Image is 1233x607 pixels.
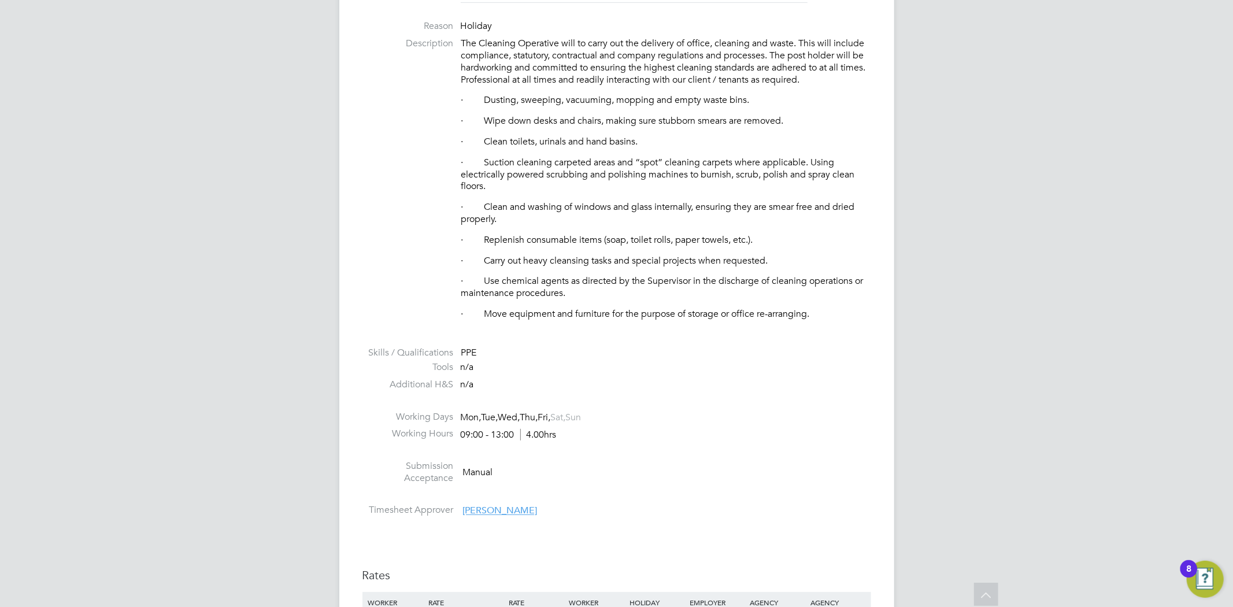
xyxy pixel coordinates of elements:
[461,429,557,441] div: 09:00 - 13:00
[362,347,454,359] label: Skills / Qualifications
[461,94,871,106] p: · Dusting, sweeping, vacuuming, mopping and empty waste bins.
[362,20,454,32] label: Reason
[362,361,454,373] label: Tools
[461,136,871,148] p: · Clean toilets, urinals and hand basins.
[461,361,474,373] span: n/a
[463,505,538,517] span: [PERSON_NAME]
[1186,569,1191,584] div: 8
[461,347,871,359] div: PPE
[362,411,454,423] label: Working Days
[1187,561,1224,598] button: Open Resource Center, 8 new notifications
[461,308,871,320] p: · Move equipment and furniture for the purpose of storage or office re-arranging.
[498,412,520,423] span: Wed,
[362,38,454,50] label: Description
[461,38,871,86] p: The Cleaning Operative will to carry out the delivery of office, cleaning and waste. This will in...
[482,412,498,423] span: Tue,
[461,157,871,193] p: · Suction cleaning carpeted areas and “spot” cleaning carpets where applicable. Using electricall...
[461,115,871,127] p: · Wipe down desks and chairs, making sure stubborn smears are removed.
[461,275,871,299] p: · Use chemical agents as directed by the Supervisor in the discharge of cleaning operations or ma...
[461,379,474,390] span: n/a
[461,234,871,246] p: · Replenish consumable items (soap, toilet rolls, paper towels, etc.).
[362,428,454,440] label: Working Hours
[362,504,454,516] label: Timesheet Approver
[538,412,551,423] span: Fri,
[461,412,482,423] span: Mon,
[362,460,454,484] label: Submission Acceptance
[566,412,582,423] span: Sun
[362,379,454,391] label: Additional H&S
[551,412,566,423] span: Sat,
[463,467,493,479] span: Manual
[461,201,871,225] p: · Clean and washing of windows and glass internally, ensuring they are smear free and dried prope...
[520,429,557,441] span: 4.00hrs
[520,412,538,423] span: Thu,
[461,20,493,32] span: Holiday
[362,568,871,583] h3: Rates
[461,255,871,267] p: · Carry out heavy cleansing tasks and special projects when requested.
